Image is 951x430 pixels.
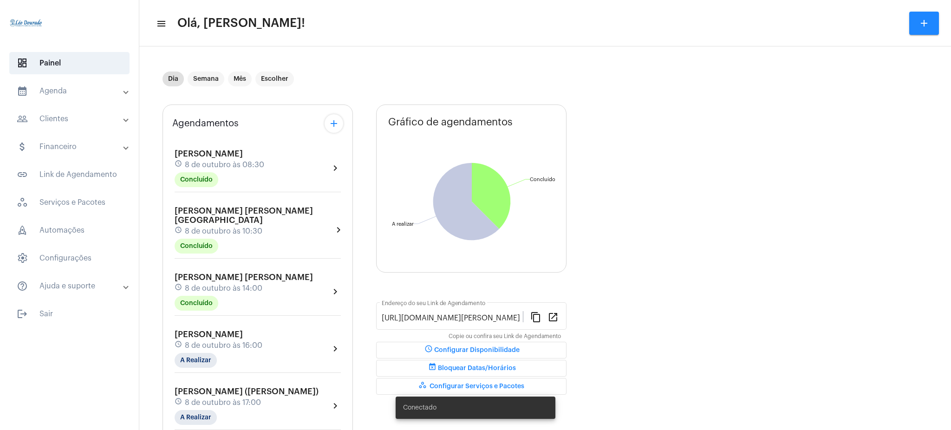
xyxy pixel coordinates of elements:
[9,219,130,241] span: Automações
[7,5,45,42] img: 4c910ca3-f26c-c648-53c7-1a2041c6e520.jpg
[418,383,524,390] span: Configurar Serviços e Pacotes
[328,118,339,129] mat-icon: add
[17,169,28,180] mat-icon: sidenav icon
[185,398,261,407] span: 8 de outubro às 17:00
[9,163,130,186] span: Link de Agendamento
[17,280,124,292] mat-panel-title: Ajuda e suporte
[392,222,414,227] text: A realizar
[17,253,28,264] span: sidenav icon
[175,207,313,224] span: [PERSON_NAME] [PERSON_NAME][GEOGRAPHIC_DATA]
[185,161,264,169] span: 8 de outubro às 08:30
[530,177,555,182] text: Concluído
[9,52,130,74] span: Painel
[330,163,341,174] mat-icon: chevron_right
[376,342,567,358] button: Configurar Disponibilidade
[333,224,341,235] mat-icon: chevron_right
[17,58,28,69] span: sidenav icon
[175,410,217,425] mat-chip: A Realizar
[185,341,262,350] span: 8 de outubro às 16:00
[228,72,252,86] mat-chip: Mês
[17,113,124,124] mat-panel-title: Clientes
[175,340,183,351] mat-icon: schedule
[17,85,28,97] mat-icon: sidenav icon
[376,360,567,377] button: Bloquear Datas/Horários
[6,80,139,102] mat-expansion-panel-header: sidenav iconAgenda
[175,273,313,281] span: [PERSON_NAME] [PERSON_NAME]
[175,353,217,368] mat-chip: A Realizar
[403,403,436,412] span: Conectado
[330,400,341,411] mat-icon: chevron_right
[382,314,523,322] input: Link
[17,197,28,208] span: sidenav icon
[185,284,262,293] span: 8 de outubro às 14:00
[423,347,520,353] span: Configurar Disponibilidade
[163,72,184,86] mat-chip: Dia
[6,275,139,297] mat-expansion-panel-header: sidenav iconAjuda e suporte
[175,283,183,293] mat-icon: schedule
[175,160,183,170] mat-icon: schedule
[175,226,183,236] mat-icon: schedule
[175,387,319,396] span: [PERSON_NAME] ([PERSON_NAME])
[330,343,341,354] mat-icon: chevron_right
[175,239,218,254] mat-chip: Concluído
[188,72,224,86] mat-chip: Semana
[418,381,430,392] mat-icon: workspaces_outlined
[330,286,341,297] mat-icon: chevron_right
[17,280,28,292] mat-icon: sidenav icon
[175,150,243,158] span: [PERSON_NAME]
[255,72,294,86] mat-chip: Escolher
[449,333,561,340] mat-hint: Copie ou confira seu Link de Agendamento
[918,18,930,29] mat-icon: add
[156,18,165,29] mat-icon: sidenav icon
[427,363,438,374] mat-icon: event_busy
[6,136,139,158] mat-expansion-panel-header: sidenav iconFinanceiro
[175,296,218,311] mat-chip: Concluído
[9,303,130,325] span: Sair
[423,345,434,356] mat-icon: schedule
[388,117,513,128] span: Gráfico de agendamentos
[9,247,130,269] span: Configurações
[427,365,516,371] span: Bloquear Datas/Horários
[175,330,243,339] span: [PERSON_NAME]
[376,378,567,395] button: Configurar Serviços e Pacotes
[17,141,124,152] mat-panel-title: Financeiro
[6,108,139,130] mat-expansion-panel-header: sidenav iconClientes
[17,85,124,97] mat-panel-title: Agenda
[9,191,130,214] span: Serviços e Pacotes
[530,311,541,322] mat-icon: content_copy
[17,113,28,124] mat-icon: sidenav icon
[172,118,239,129] span: Agendamentos
[547,311,559,322] mat-icon: open_in_new
[17,225,28,236] span: sidenav icon
[17,141,28,152] mat-icon: sidenav icon
[177,16,305,31] span: Olá, [PERSON_NAME]!
[185,227,262,235] span: 8 de outubro às 10:30
[175,397,183,408] mat-icon: schedule
[175,172,218,187] mat-chip: Concluído
[17,308,28,319] mat-icon: sidenav icon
